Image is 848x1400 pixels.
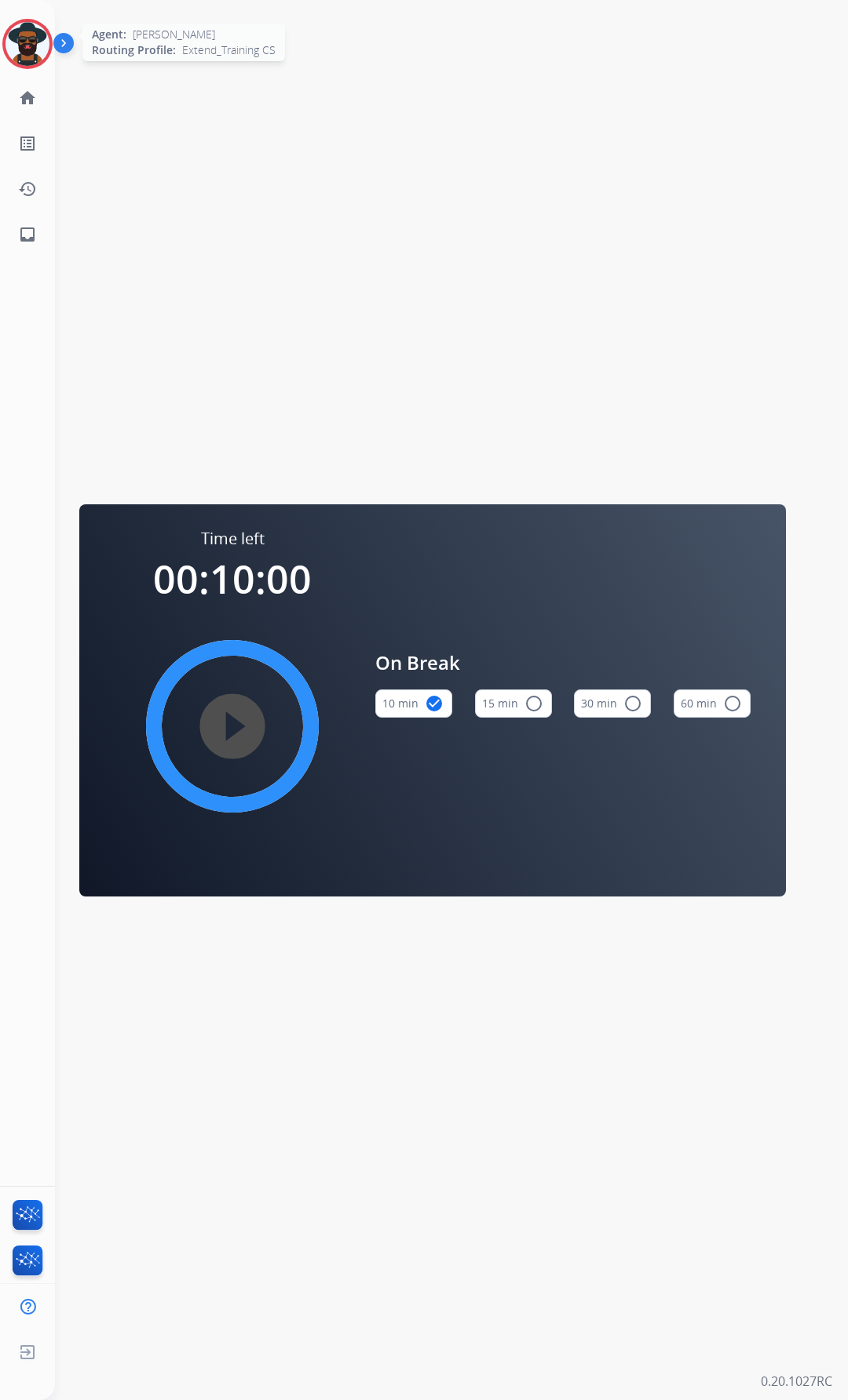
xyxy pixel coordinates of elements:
[18,89,37,107] mat-icon: home
[18,134,37,153] mat-icon: list_alt
[475,689,552,718] button: 15 min
[18,225,37,244] mat-icon: inbox
[761,1372,832,1391] p: 0.20.1027RC
[425,694,444,713] mat-icon: check_circle
[182,42,276,58] span: Extend_Training CS
[153,552,312,605] span: 00:10:00
[201,528,265,550] span: Time left
[223,717,242,736] mat-icon: play_circle_filled
[574,689,651,718] button: 30 min
[133,27,215,42] span: [PERSON_NAME]
[723,694,742,713] mat-icon: radio_button_unchecked
[623,694,642,713] mat-icon: radio_button_unchecked
[674,689,751,718] button: 60 min
[92,42,176,58] span: Routing Profile:
[5,22,49,66] img: avatar
[525,694,543,713] mat-icon: radio_button_unchecked
[18,180,37,198] mat-icon: history
[92,27,126,42] span: Agent:
[375,689,452,718] button: 10 min
[375,649,751,677] span: On Break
